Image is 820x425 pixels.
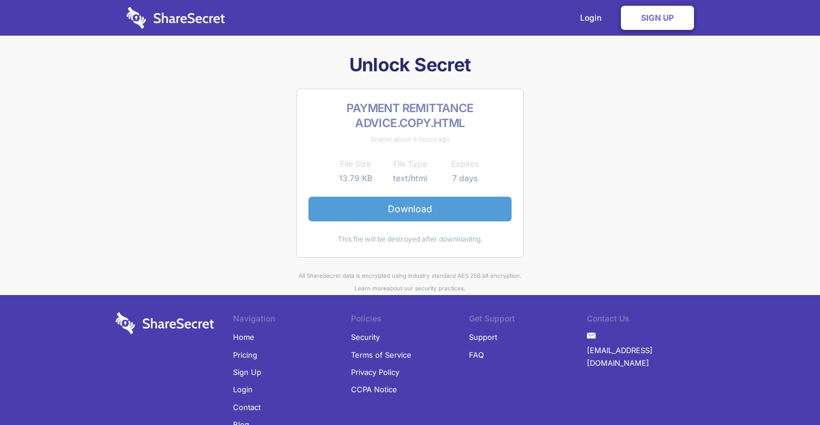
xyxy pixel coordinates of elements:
td: 13.79 KB [328,171,383,185]
a: Privacy Policy [351,363,399,381]
li: Policies [351,312,469,328]
div: This file will be destroyed after downloading. [308,233,512,246]
td: 7 days [437,171,492,185]
th: File Type [383,157,437,171]
th: File Size [328,157,383,171]
a: Pricing [233,346,257,363]
a: Support [469,328,497,346]
li: Get Support [469,312,587,328]
a: Download [308,197,512,221]
a: CCPA Notice [351,381,397,398]
a: FAQ [469,346,484,363]
img: logo-wordmark-white-trans-d4663122ce5f474addd5e946df7df03e33cb6a1c49d2221995e7729f52c070b2.svg [116,312,214,334]
td: text/html [383,171,437,185]
div: All ShareSecret data is encrypted using industry standard AES 256 bit encryption. about our secur... [111,269,710,295]
li: Navigation [233,312,351,328]
h1: Unlock Secret [111,53,710,77]
a: Learn more [354,285,387,292]
h2: PAYMENT REMITTANCE ADVICE.COPY.HTML [308,101,512,131]
div: Shared about 4 hours ago [308,133,512,146]
a: [EMAIL_ADDRESS][DOMAIN_NAME] [587,342,705,372]
a: Home [233,328,254,346]
li: Contact Us [587,312,705,328]
a: Login [233,381,253,398]
a: Contact [233,399,261,416]
th: Expires [437,157,492,171]
a: Sign Up [233,363,261,381]
a: Sign Up [621,6,694,30]
img: logo-wordmark-white-trans-d4663122ce5f474addd5e946df7df03e33cb6a1c49d2221995e7729f52c070b2.svg [127,7,225,29]
a: Terms of Service [351,346,411,363]
a: Security [351,328,380,346]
